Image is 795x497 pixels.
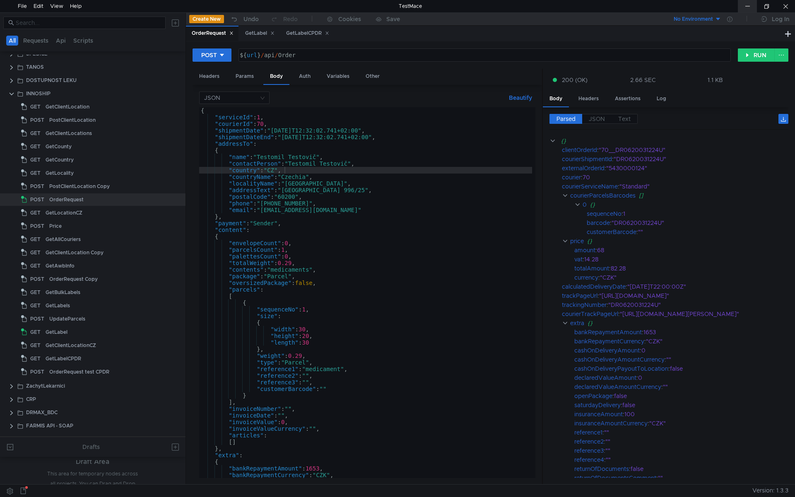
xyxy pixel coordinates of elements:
div: : [574,400,788,410]
div: PostClientLocation [49,114,96,126]
div: Variables [320,69,356,84]
div: 1653 [643,328,781,337]
div: "" [605,446,778,455]
div: Headers [193,69,226,84]
button: Requests [21,36,51,46]
div: reference4 [574,455,604,464]
span: POST [30,180,44,193]
button: Scripts [71,36,96,46]
div: : [587,218,788,227]
div: : [574,410,788,419]
div: DRMAX_BDC [26,406,58,419]
div: AAD [26,433,37,445]
div: Log In [772,14,789,24]
div: : [562,173,788,182]
div: Redo [283,14,298,24]
div: "Standard" [619,182,780,191]
div: false [614,391,779,400]
div: vat [574,255,583,264]
div: "DR0620031224U" [612,218,778,227]
span: 200 (OK) [562,75,588,84]
div: cashOnDeliveryPayoutToLocation [574,364,668,373]
div: GetLabelCPDR [286,29,329,38]
button: No Environment [664,12,721,26]
div: 1 [623,209,779,218]
div: Other [359,69,386,84]
div: OrderRequest [192,29,234,38]
div: Cookies [338,14,361,24]
div: returnOfDocumentsComment [574,473,656,483]
div: OrderRequest Copy [49,273,98,285]
div: totalAmount [574,264,609,273]
div: false [631,464,780,473]
div: GetLocationCZ [46,207,82,219]
div: 0 [641,346,781,355]
div: Auth [292,69,317,84]
div: {} [588,318,777,328]
div: trackingNumber [562,300,607,309]
div: false [670,364,782,373]
div: GetLocality [46,167,74,179]
button: Undo [224,13,265,25]
button: POST [193,48,231,62]
div: openPackage [574,391,612,400]
div: : [562,164,788,173]
div: "" [666,355,782,364]
div: : [562,154,788,164]
div: : [574,455,788,464]
div: bankRepaymentAmount [574,328,642,337]
div: Params [229,69,260,84]
div: insuranceAmountCurrency [574,419,648,428]
div: externalOrderId [562,164,605,173]
div: 70 [583,173,778,182]
button: RUN [738,48,775,62]
div: Price [49,220,62,232]
div: courierParcelsBarcodes [570,191,636,200]
span: JSON [589,115,605,123]
button: Redo [265,13,304,25]
div: 14.28 [584,255,777,264]
div: 0 [583,200,587,209]
span: GET [30,352,41,365]
div: GetLabelCPDR [46,352,81,365]
div: : [574,473,788,483]
span: Parsed [556,115,576,123]
div: POST [201,51,217,60]
div: OrderRequest [49,193,84,206]
div: : [562,182,788,191]
span: POST [30,366,44,378]
div: CRP [26,393,36,405]
div: : [562,300,788,309]
div: : [574,373,788,382]
div: reference2 [574,437,604,446]
div: courierServiceName [562,182,618,191]
div: : [574,428,788,437]
span: POST [30,273,44,285]
div: Undo [243,14,259,24]
span: POST [30,193,44,206]
div: : [574,391,788,400]
span: POST [30,220,44,232]
div: : [574,382,788,391]
div: GetClientLocationCZ [46,339,96,352]
div: "5430000124" [606,164,779,173]
div: 68 [597,246,778,255]
div: : [574,246,788,255]
div: GetLabels [46,299,70,312]
div: false [622,400,779,410]
span: GET [30,260,41,272]
span: POST [30,313,44,325]
button: Api [53,36,68,46]
div: : [574,446,788,455]
div: OrderRequest test CPDR [49,366,109,378]
div: GetCounty [46,140,72,153]
div: trackPageUrl [562,291,597,300]
span: Text [618,115,631,123]
div: Assertions [608,91,647,106]
div: reference3 [574,446,604,455]
div: "" [604,428,778,437]
div: : [574,364,788,373]
input: Search... [16,18,161,27]
div: "[URL][DOMAIN_NAME]" [599,291,778,300]
div: declaredValueAmountCurrency [574,382,661,391]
